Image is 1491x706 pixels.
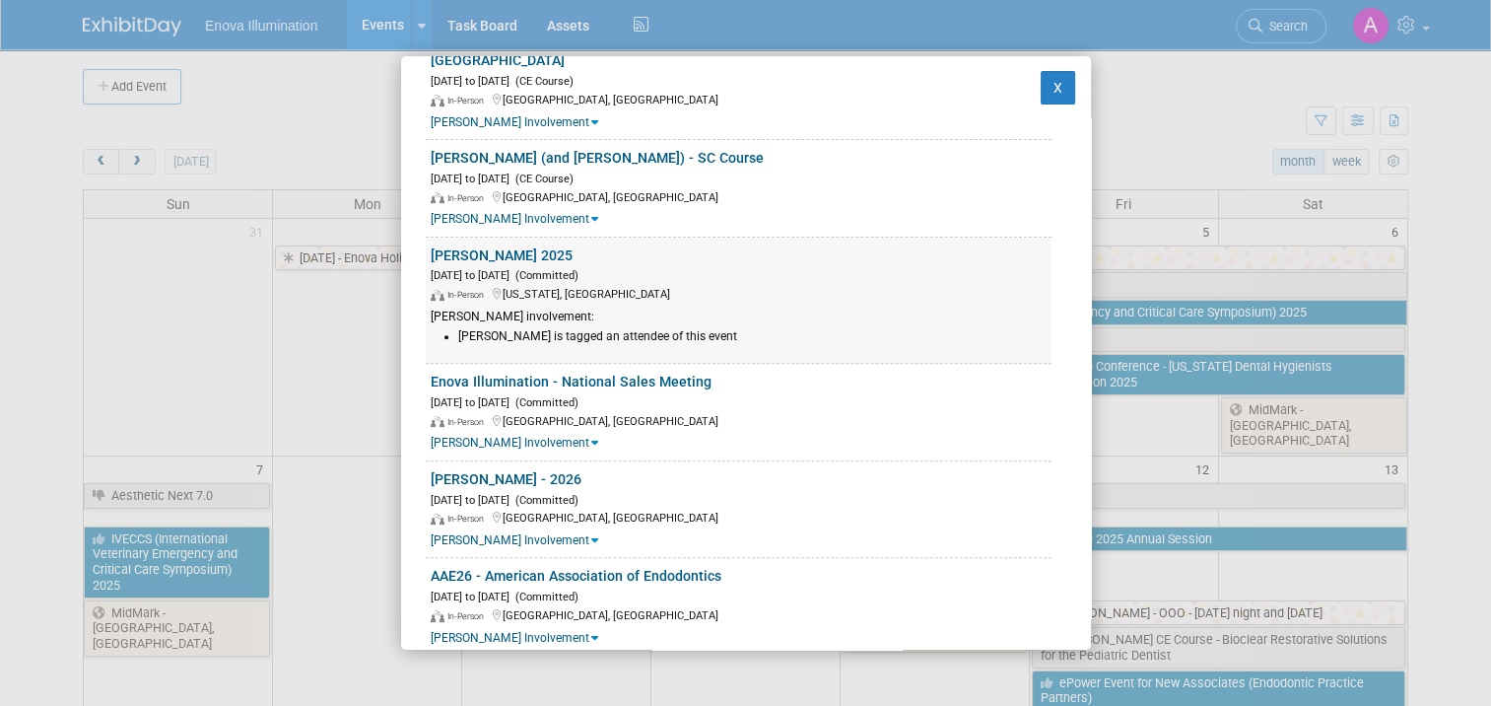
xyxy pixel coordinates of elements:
div: [DATE] to [DATE] [431,169,1051,187]
span: (Committed) [509,396,578,409]
li: [PERSON_NAME] is tagged an attendee of this event [458,328,1051,345]
div: [DATE] to [DATE] [431,587,1051,605]
a: [PERSON_NAME] Involvement [431,533,598,547]
span: (Committed) [509,269,578,282]
div: [GEOGRAPHIC_DATA], [GEOGRAPHIC_DATA] [431,508,1051,527]
img: In-Person Event [431,192,444,204]
div: [DATE] to [DATE] [431,392,1051,411]
button: X [1041,71,1076,105]
div: [DATE] to [DATE] [431,490,1051,509]
span: In-Person [447,290,490,300]
div: [GEOGRAPHIC_DATA], [GEOGRAPHIC_DATA] [431,187,1051,206]
div: [GEOGRAPHIC_DATA], [GEOGRAPHIC_DATA] [431,411,1051,430]
span: In-Person [447,96,490,106]
a: [GEOGRAPHIC_DATA] [431,52,565,68]
a: [PERSON_NAME] Involvement [431,436,598,450]
img: In-Person Event [431,610,444,622]
span: In-Person [447,193,490,203]
span: In-Person [447,417,490,427]
div: [GEOGRAPHIC_DATA], [GEOGRAPHIC_DATA] [431,605,1051,624]
div: [DATE] to [DATE] [431,265,1051,284]
img: In-Person Event [431,514,444,526]
a: Enova Illumination - National Sales Meeting [431,374,712,389]
a: AAE26 - American Association of Endodontics [431,568,721,584]
span: (Committed) [509,591,578,603]
span: (Committed) [509,494,578,507]
a: [PERSON_NAME] Involvement [431,631,598,645]
div: [US_STATE], [GEOGRAPHIC_DATA] [431,284,1051,303]
a: [PERSON_NAME] (and [PERSON_NAME]) - SC Course [431,150,764,166]
a: [PERSON_NAME] Involvement [431,115,598,129]
a: [PERSON_NAME] 2025 [431,247,573,263]
img: In-Person Event [431,95,444,106]
div: [GEOGRAPHIC_DATA], [GEOGRAPHIC_DATA] [431,90,1051,108]
span: (CE Course) [509,75,574,88]
span: In-Person [447,611,490,621]
div: [DATE] to [DATE] [431,71,1051,90]
span: (CE Course) [509,173,574,185]
a: [PERSON_NAME] Involvement [431,212,598,226]
img: In-Person Event [431,416,444,428]
img: In-Person Event [431,290,444,302]
a: [PERSON_NAME] - 2026 [431,471,581,487]
span: In-Person [447,514,490,524]
div: [PERSON_NAME] involvement: [431,309,1051,325]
